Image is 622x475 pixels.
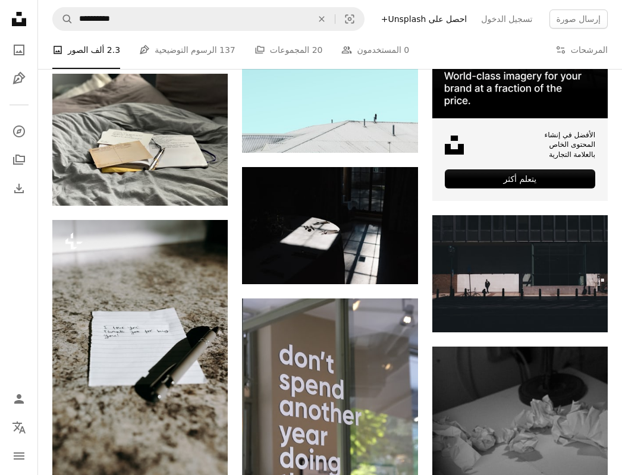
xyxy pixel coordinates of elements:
[219,45,235,55] font: 137
[52,7,365,31] form: البحث عن الصور المرئية في جميع أنحاء الموقع
[503,174,536,184] font: يتعلم أكثر
[7,38,31,62] a: الصور
[155,45,216,55] font: الرسوم التوضيحية
[52,74,228,205] img: كتاب بني وأبيض على نسيج رمادي
[7,119,31,143] a: يستكشف
[357,45,401,55] font: المستخدمون
[7,416,31,439] button: لغة
[571,45,608,55] font: المرشحات
[481,14,532,24] font: تسجيل الدخول
[53,8,73,30] button: البحث في Unsplash
[381,14,467,24] font: احصل على Unsplash+
[545,131,595,159] font: الأفضل في إنشاء المحتوى الخاص بالعلامة التجارية
[242,220,417,231] a: مفرش طاولة أبيض على الطاولة
[335,8,364,30] button: البحث البصري
[7,148,31,172] a: المجموعات
[549,10,608,29] button: إرسال صورة
[7,67,31,90] a: الرسوم التوضيحية
[7,387,31,411] a: تسجيل الدخول / التسجيل
[557,14,601,24] font: إرسال صورة
[270,45,309,55] font: المجموعات
[52,134,228,145] a: كتاب بني وأبيض على نسيج رمادي
[404,45,409,55] font: 0
[309,8,335,30] button: واضح
[139,31,235,69] a: الرسوم التوضيحية 137
[255,31,323,69] a: المجموعات 20
[312,45,323,55] font: 20
[242,448,417,459] a: تشجع هذه العلامة على كسر الروتين والتغيير.
[432,215,608,332] img: رجل يمشي بالقرب من دراجة بجانب المبنى
[432,268,608,279] a: رجل يمشي بالقرب من دراجة بجانب المبنى
[474,10,539,29] a: تسجيل الدخول
[7,444,31,468] button: قائمة طعام
[374,10,475,29] a: احصل على Unsplash+
[7,7,31,33] a: الصفحة الرئيسية — Unsplash
[242,167,417,284] img: مفرش طاولة أبيض على الطاولة
[52,346,228,357] a: قطعة من الورق موضوعة فوق المنضدة
[445,136,464,155] img: file-1631678316303-ed18b8b5cb9cimage
[7,177,31,200] a: سجل التنزيل
[341,31,409,69] a: المستخدمون 0
[555,31,608,69] button: المرشحات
